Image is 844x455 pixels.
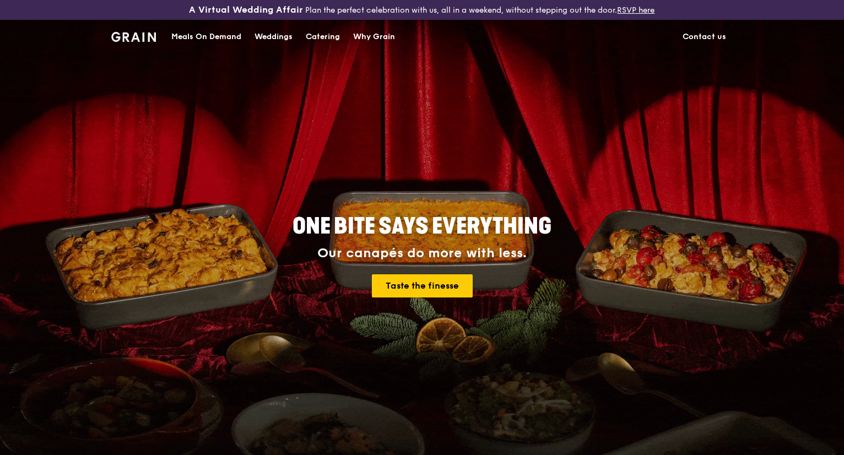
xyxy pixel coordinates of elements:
[293,213,551,240] span: ONE BITE SAYS EVERYTHING
[676,20,733,53] a: Contact us
[189,4,303,15] h3: A Virtual Wedding Affair
[347,20,402,53] a: Why Grain
[372,274,473,297] a: Taste the finesse
[353,20,395,53] div: Why Grain
[255,20,293,53] div: Weddings
[111,19,156,52] a: GrainGrain
[617,6,654,15] a: RSVP here
[224,246,620,261] div: Our canapés do more with less.
[111,32,156,42] img: Grain
[299,20,347,53] a: Catering
[306,20,340,53] div: Catering
[248,20,299,53] a: Weddings
[140,4,703,15] div: Plan the perfect celebration with us, all in a weekend, without stepping out the door.
[171,20,241,53] div: Meals On Demand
